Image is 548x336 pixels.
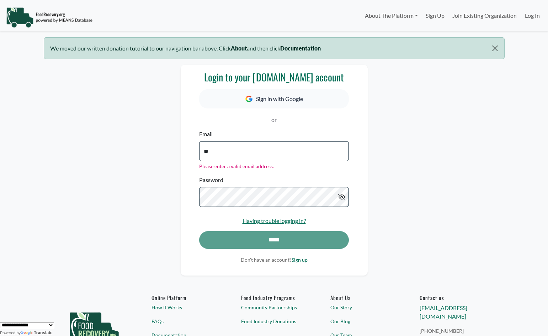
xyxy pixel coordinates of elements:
p: Don't have an account? [199,256,349,263]
a: [EMAIL_ADDRESS][DOMAIN_NAME] [420,304,467,320]
a: Having trouble logging in? [243,217,306,224]
a: Community Partnerships [241,304,307,311]
b: Documentation [280,45,321,52]
img: Google Translate [21,331,34,336]
a: Translate [21,330,53,335]
a: Sign up [292,257,308,263]
b: About [231,45,247,52]
img: NavigationLogo_FoodRecovery-91c16205cd0af1ed486a0f1a7774a6544ea792ac00100771e7dd3ec7c0e58e41.png [6,7,92,28]
p: or [199,116,349,124]
a: About Us [330,294,396,301]
a: How It Works [151,304,217,311]
label: Password [199,176,223,184]
h6: Contact us [420,294,485,301]
a: Log In [521,9,544,23]
h6: Food Industry Programs [241,294,307,301]
a: Sign Up [422,9,448,23]
div: Please enter a valid email address. [199,162,349,170]
a: Our Blog [330,318,396,325]
button: Close [486,38,504,59]
h6: Online Platform [151,294,217,301]
a: FAQs [151,318,217,325]
h3: Login to your [DOMAIN_NAME] account [199,71,349,83]
a: Food Industry Donations [241,318,307,325]
a: Join Existing Organization [448,9,521,23]
img: Google Icon [245,96,252,102]
button: Sign in with Google [199,89,349,108]
a: About The Platform [361,9,421,23]
a: Our Story [330,304,396,311]
label: Email [199,130,213,138]
div: We moved our written donation tutorial to our navigation bar above. Click and then click [44,37,505,59]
